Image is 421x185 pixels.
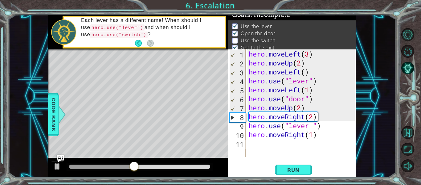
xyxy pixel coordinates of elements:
[232,44,238,49] img: Check mark for checkbox
[135,40,147,47] button: Back
[49,96,59,133] span: Code Bank
[402,124,421,141] a: Back to Map
[229,140,246,149] div: 11
[281,167,305,173] span: Run
[275,164,312,176] button: Shift+Enter: Run current code.
[230,68,246,77] div: 3
[241,44,274,51] p: Get to the exit
[232,23,238,28] img: Check mark for checkbox
[51,161,63,174] button: Ctrl + P: Play
[401,61,414,74] button: AI Hint
[230,104,246,113] div: 7
[57,155,64,162] button: Ask AI
[230,50,246,59] div: 1
[230,86,246,95] div: 5
[230,77,246,86] div: 4
[401,28,414,41] button: Level Options
[229,131,246,140] div: 10
[90,32,148,38] code: hero.use("switch")
[401,159,414,172] button: Mute
[401,45,414,58] button: Restart Level
[90,24,145,31] code: hero.use("lever")
[232,11,290,19] span: Goals
[229,122,246,131] div: 9
[147,40,154,47] button: Next
[81,17,221,38] p: Each lever has a different name! When should I use and when should I use ?
[230,113,246,122] div: 8
[230,59,246,68] div: 2
[241,23,272,30] p: Use the lever
[241,30,275,37] p: Open the door
[241,37,275,44] p: Use the switch
[401,126,414,139] button: Back to Map
[401,143,414,156] button: Maximize Browser
[232,30,238,35] img: Check mark for checkbox
[230,95,246,104] div: 6
[251,11,290,19] span: : Incomplete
